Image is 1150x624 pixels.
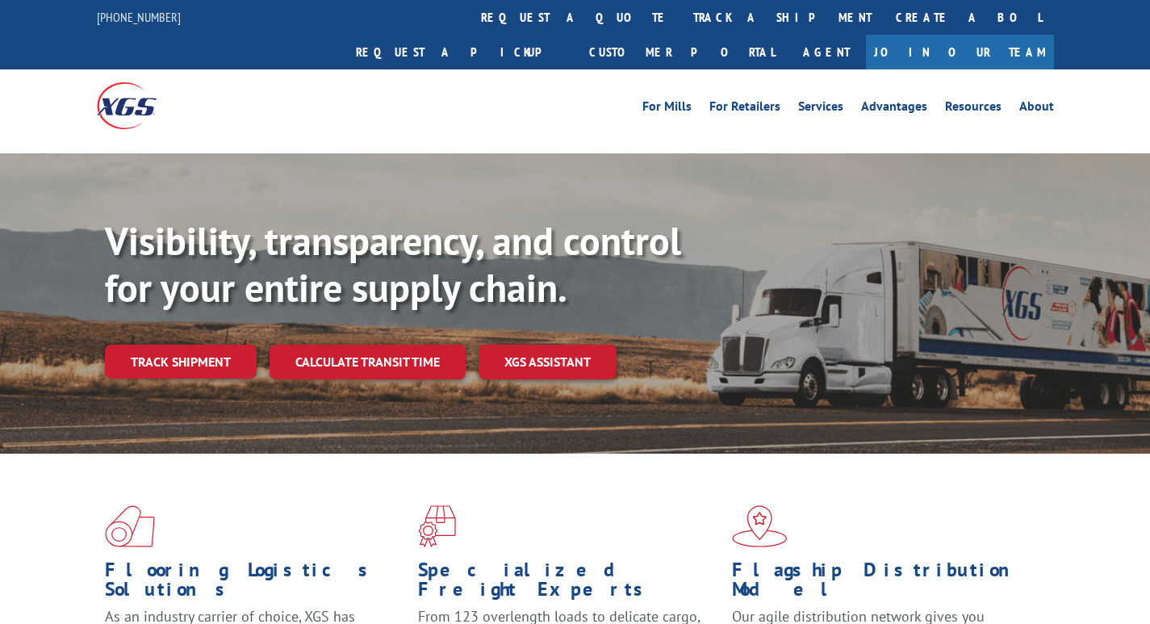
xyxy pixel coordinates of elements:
[105,560,406,607] h1: Flooring Logistics Solutions
[105,345,257,379] a: Track shipment
[642,100,692,118] a: For Mills
[418,560,719,607] h1: Specialized Freight Experts
[105,505,155,547] img: xgs-icon-total-supply-chain-intelligence-red
[866,35,1054,69] a: Join Our Team
[1019,100,1054,118] a: About
[709,100,780,118] a: For Retailers
[798,100,843,118] a: Services
[270,345,466,379] a: Calculate transit time
[479,345,617,379] a: XGS ASSISTANT
[97,9,181,25] a: [PHONE_NUMBER]
[577,35,787,69] a: Customer Portal
[861,100,927,118] a: Advantages
[418,505,456,547] img: xgs-icon-focused-on-flooring-red
[732,560,1033,607] h1: Flagship Distribution Model
[344,35,577,69] a: Request a pickup
[105,216,681,312] b: Visibility, transparency, and control for your entire supply chain.
[945,100,1002,118] a: Resources
[787,35,866,69] a: Agent
[732,505,788,547] img: xgs-icon-flagship-distribution-model-red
